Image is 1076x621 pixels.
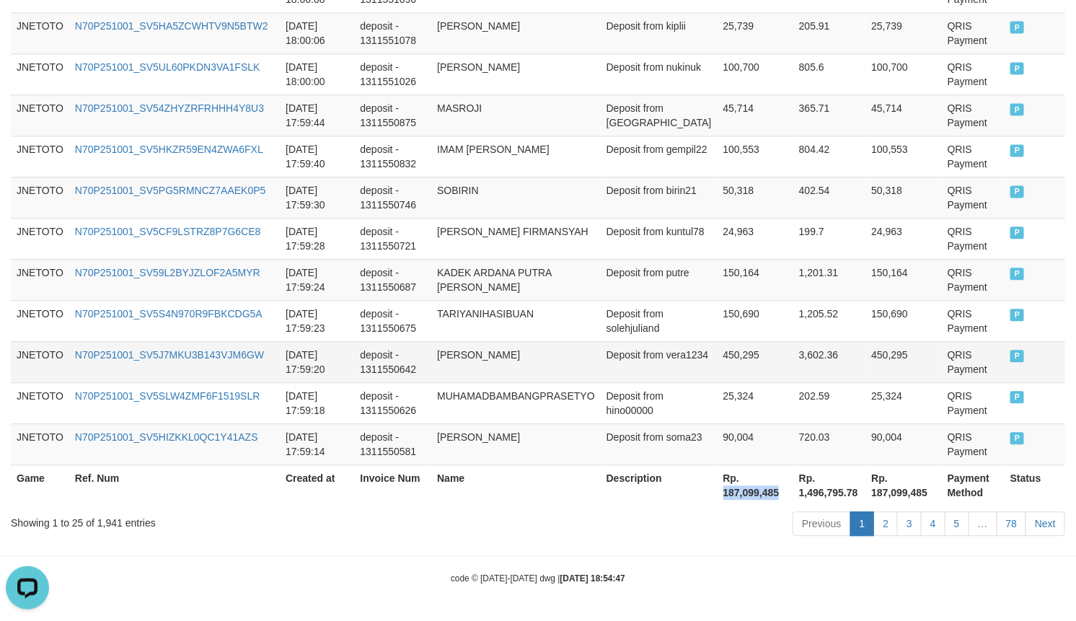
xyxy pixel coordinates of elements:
span: PAID [1010,309,1025,321]
td: QRIS Payment [942,300,1005,341]
td: deposit - 1311550642 [354,341,431,382]
a: N70P251001_SV5HA5ZCWHTV9N5BTW2 [75,20,268,32]
td: IMAM [PERSON_NAME] [431,136,601,177]
td: JNETOTO [11,300,69,341]
td: QRIS Payment [942,177,1005,218]
a: 3 [897,511,922,536]
td: JNETOTO [11,259,69,300]
td: 804.42 [793,136,866,177]
span: PAID [1010,350,1025,362]
td: [PERSON_NAME] [431,12,601,53]
th: Created at [280,464,354,506]
span: PAID [1010,103,1025,115]
th: Ref. Num [69,464,280,506]
a: 4 [921,511,945,536]
th: Description [601,464,718,506]
td: QRIS Payment [942,259,1005,300]
td: JNETOTO [11,341,69,382]
td: JNETOTO [11,12,69,53]
td: SOBIRIN [431,177,601,218]
td: JNETOTO [11,382,69,423]
td: 24,963 [865,218,941,259]
td: 805.6 [793,53,866,94]
a: N70P251001_SV5UL60PKDN3VA1FSLK [75,61,260,73]
td: deposit - 1311550581 [354,423,431,464]
td: [DATE] 17:59:14 [280,423,354,464]
a: Previous [793,511,850,536]
td: deposit - 1311550675 [354,300,431,341]
td: 150,690 [865,300,941,341]
td: deposit - 1311551026 [354,53,431,94]
strong: [DATE] 18:54:47 [560,573,625,583]
a: 5 [945,511,969,536]
td: [PERSON_NAME] [431,423,601,464]
td: 1,205.52 [793,300,866,341]
a: N70P251001_SV5HKZR59EN4ZWA6FXL [75,144,263,155]
td: 45,714 [718,94,793,136]
td: [PERSON_NAME] FIRMANSYAH [431,218,601,259]
td: 90,004 [718,423,793,464]
td: deposit - 1311550746 [354,177,431,218]
td: 50,318 [865,177,941,218]
td: [DATE] 17:59:20 [280,341,354,382]
th: Rp. 1,496,795.78 [793,464,866,506]
span: PAID [1010,432,1025,444]
td: 25,324 [718,382,793,423]
td: JNETOTO [11,423,69,464]
td: JNETOTO [11,177,69,218]
td: KADEK ARDANA PUTRA [PERSON_NAME] [431,259,601,300]
th: Name [431,464,601,506]
td: 100,553 [865,136,941,177]
td: 150,690 [718,300,793,341]
td: QRIS Payment [942,218,1005,259]
td: Deposit from nukinuk [601,53,718,94]
td: Deposit from gempil22 [601,136,718,177]
td: Deposit from [GEOGRAPHIC_DATA] [601,94,718,136]
span: PAID [1010,185,1025,198]
a: 1 [850,511,875,536]
span: PAID [1010,62,1025,74]
td: [DATE] 17:59:28 [280,218,354,259]
td: JNETOTO [11,218,69,259]
th: Invoice Num [354,464,431,506]
td: 90,004 [865,423,941,464]
td: Deposit from hino00000 [601,382,718,423]
td: Deposit from putre [601,259,718,300]
td: 25,739 [718,12,793,53]
td: 100,700 [718,53,793,94]
td: JNETOTO [11,136,69,177]
td: [DATE] 17:59:40 [280,136,354,177]
td: Deposit from solehjuliand [601,300,718,341]
span: PAID [1010,268,1025,280]
td: 25,739 [865,12,941,53]
td: QRIS Payment [942,382,1005,423]
span: PAID [1010,391,1025,403]
td: [PERSON_NAME] [431,53,601,94]
td: 1,201.31 [793,259,866,300]
th: Status [1005,464,1065,506]
td: 402.54 [793,177,866,218]
th: Rp. 187,099,485 [865,464,941,506]
a: … [969,511,997,536]
span: PAID [1010,21,1025,33]
td: Deposit from birin21 [601,177,718,218]
a: Next [1026,511,1065,536]
td: QRIS Payment [942,341,1005,382]
a: N70P251001_SV5CF9LSTRZ8P7G6CE8 [75,226,261,237]
a: N70P251001_SV5HIZKKL0QC1Y41AZS [75,431,258,443]
small: code © [DATE]-[DATE] dwg | [451,573,625,583]
td: 150,164 [718,259,793,300]
td: [DATE] 17:59:24 [280,259,354,300]
td: 365.71 [793,94,866,136]
td: Deposit from vera1234 [601,341,718,382]
td: 450,295 [718,341,793,382]
td: QRIS Payment [942,136,1005,177]
td: deposit - 1311550626 [354,382,431,423]
td: [DATE] 17:59:30 [280,177,354,218]
a: N70P251001_SV54ZHYZRFRHHH4Y8U3 [75,102,264,114]
a: N70P251001_SV5S4N970R9FBKCDG5A [75,308,263,320]
div: Showing 1 to 25 of 1,941 entries [11,510,438,530]
td: [DATE] 17:59:23 [280,300,354,341]
td: 720.03 [793,423,866,464]
td: 199.7 [793,218,866,259]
